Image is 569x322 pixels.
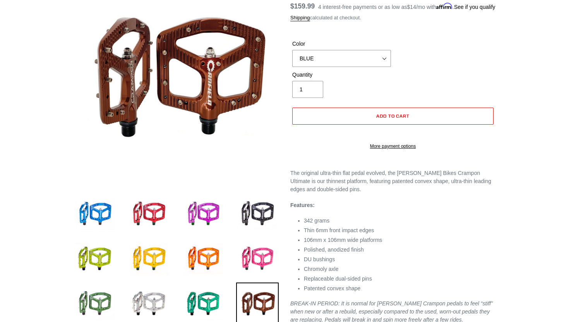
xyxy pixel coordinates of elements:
p: 4 interest-free payments or as low as /mo with . [318,1,495,11]
span: $159.99 [290,2,315,10]
img: Load image into Gallery viewer, Crampon Ultimate Pedals [236,193,279,235]
img: Load image into Gallery viewer, Crampon Ultimate Pedals [182,238,225,280]
label: Quantity [292,71,391,79]
li: Thin 6mm front impact edges [304,226,495,235]
a: See if you qualify - Learn more about Affirm Financing (opens in modal) [454,4,495,10]
img: Load image into Gallery viewer, Crampon Ultimate Pedals [74,193,116,235]
label: Color [292,40,391,48]
span: Add to cart [376,113,410,119]
li: DU bushings [304,255,495,264]
span: Affirm [436,3,452,9]
span: Patented convex shape [304,285,360,291]
li: Polished, anodized finish [304,246,495,254]
img: Load image into Gallery viewer, Crampon Ultimate Pedals [236,238,279,280]
button: Add to cart [292,108,494,125]
a: Shipping [290,15,310,21]
img: Load image into Gallery viewer, Crampon Ultimate Pedals [128,193,170,235]
li: 342 grams [304,217,495,225]
li: Replaceable dual-sided pins [304,275,495,283]
li: 106mm x 106mm wide platforms [304,236,495,244]
div: calculated at checkout. [290,14,495,22]
span: $14 [407,4,416,10]
a: More payment options [292,143,494,150]
p: The original ultra-thin flat pedal evolved, the [PERSON_NAME] Bikes Crampon Ultimate is our thinn... [290,169,495,194]
img: Load image into Gallery viewer, Crampon Ultimate Pedals [74,238,116,280]
img: Load image into Gallery viewer, Crampon Ultimate Pedals [182,193,225,235]
strong: Features: [290,202,315,208]
img: Load image into Gallery viewer, Crampon Ultimate Pedals [128,238,170,280]
li: Chromoly axle [304,265,495,273]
